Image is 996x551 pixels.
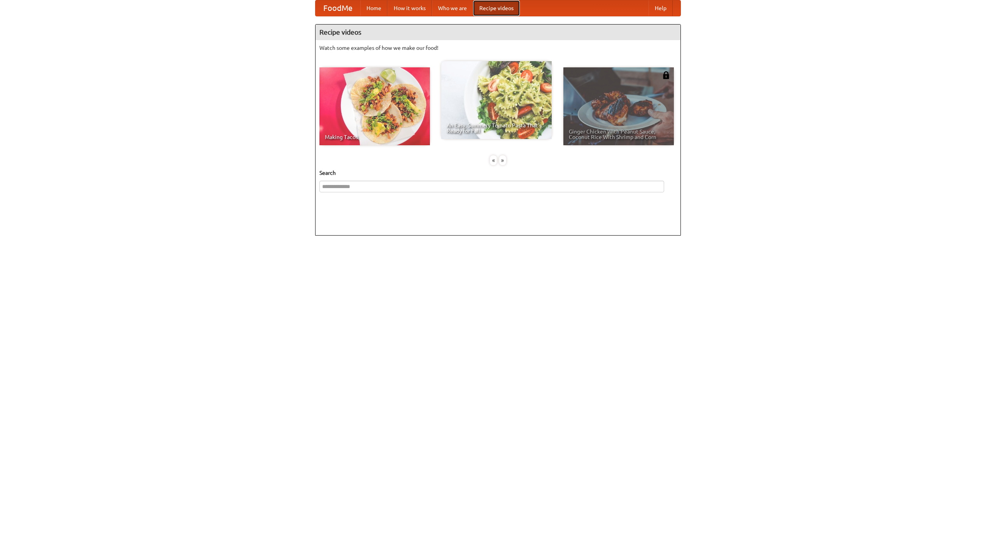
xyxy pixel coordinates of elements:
h4: Recipe videos [316,25,680,40]
a: Recipe videos [473,0,520,16]
a: Who we are [432,0,473,16]
a: Help [649,0,673,16]
h5: Search [319,169,677,177]
a: FoodMe [316,0,360,16]
a: Home [360,0,388,16]
div: » [499,155,506,165]
img: 483408.png [662,71,670,79]
p: Watch some examples of how we make our food! [319,44,677,52]
div: « [490,155,497,165]
span: An Easy, Summery Tomato Pasta That's Ready for Fall [447,123,546,134]
a: How it works [388,0,432,16]
a: An Easy, Summery Tomato Pasta That's Ready for Fall [441,61,552,139]
a: Making Tacos [319,67,430,145]
span: Making Tacos [325,134,424,140]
